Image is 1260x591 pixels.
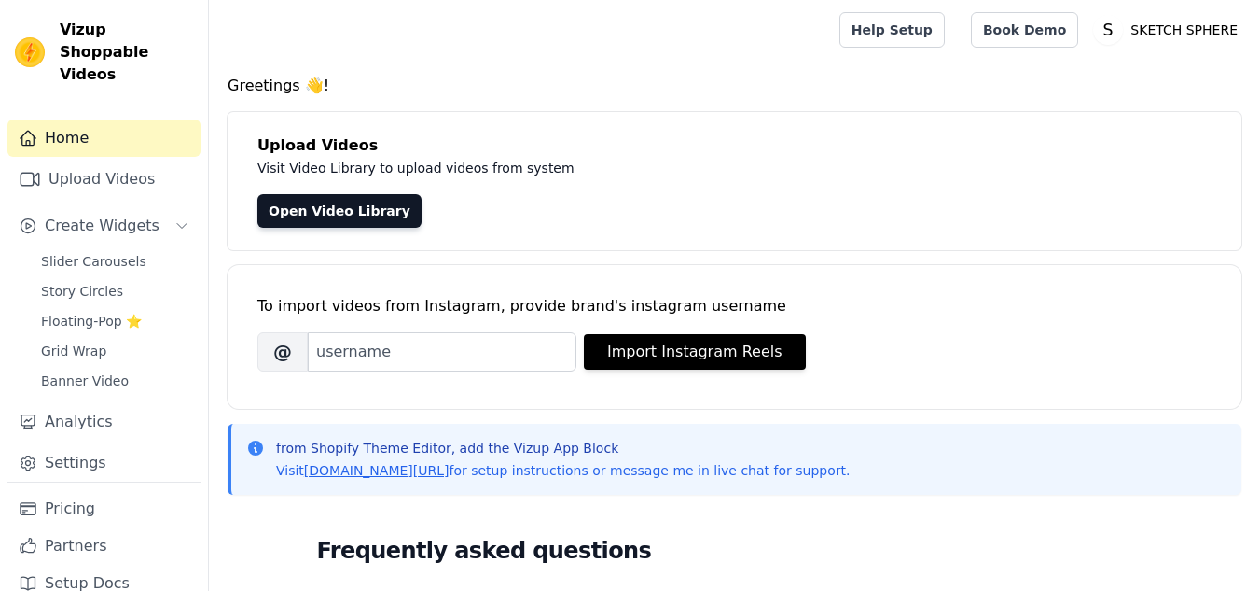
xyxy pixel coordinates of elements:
p: SKETCH SPHERE [1123,13,1245,47]
span: Story Circles [41,282,123,301]
a: Upload Videos [7,161,201,198]
span: @ [257,332,308,372]
span: Grid Wrap [41,342,106,360]
a: Story Circles [30,278,201,304]
a: Floating-Pop ⭐ [30,308,201,334]
p: Visit Video Library to upload videos from system [257,157,1093,179]
a: Home [7,120,201,157]
span: Create Widgets [45,215,159,237]
h4: Upload Videos [257,134,1212,157]
a: Slider Carousels [30,248,201,274]
a: Pricing [7,490,201,528]
a: [DOMAIN_NAME][URL] [304,463,450,478]
a: Analytics [7,403,201,441]
span: Floating-Pop ⭐ [41,312,142,331]
span: Vizup Shoppable Videos [60,19,193,86]
a: Banner Video [30,368,201,394]
h4: Greetings 👋! [228,75,1241,97]
button: S SKETCH SPHERE [1093,13,1245,47]
button: Import Instagram Reels [584,334,806,370]
button: Create Widgets [7,207,201,245]
text: S [1103,21,1114,39]
a: Open Video Library [257,194,422,228]
input: username [308,332,576,372]
h2: Frequently asked questions [317,532,1153,570]
span: Slider Carousels [41,252,146,271]
a: Grid Wrap [30,338,201,364]
a: Settings [7,444,201,482]
p: from Shopify Theme Editor, add the Vizup App Block [276,439,850,457]
span: Banner Video [41,372,129,390]
a: Partners [7,528,201,565]
p: Visit for setup instructions or message me in live chat for support. [276,461,850,480]
a: Help Setup [839,12,945,48]
a: Book Demo [971,12,1078,48]
img: Vizup [15,37,45,67]
div: To import videos from Instagram, provide brand's instagram username [257,295,1212,317]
